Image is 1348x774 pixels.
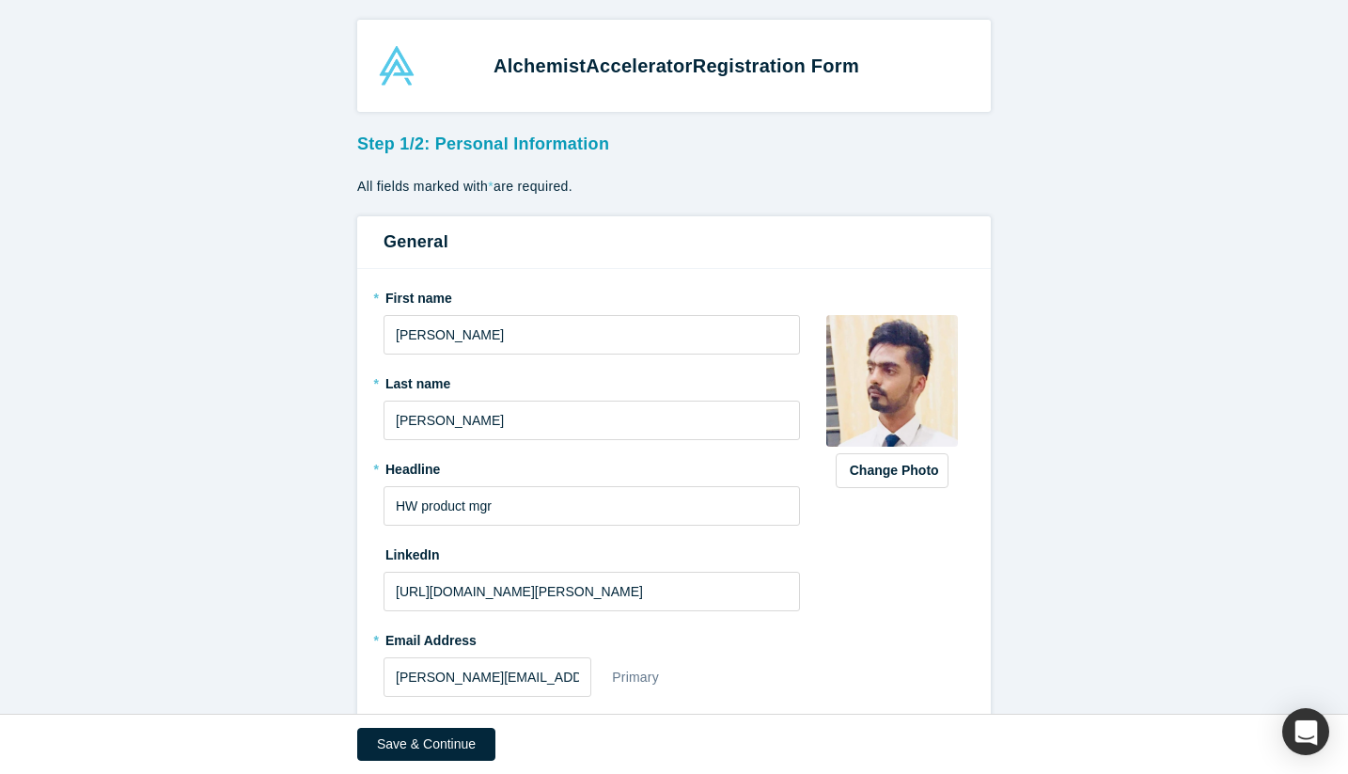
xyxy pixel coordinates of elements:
p: All fields marked with are required. [357,177,991,197]
button: Change Photo [836,453,948,488]
strong: Alchemist Registration Form [494,55,859,76]
span: Accelerator [586,55,692,76]
button: Save & Continue [357,728,495,761]
h3: General [384,229,964,255]
div: Primary [611,661,660,694]
input: Partner, CEO [384,486,800,526]
label: Headline [384,453,800,480]
label: Last name [384,368,800,394]
img: Profile user default [826,315,958,447]
img: Alchemist Accelerator Logo [377,46,416,86]
label: Email Address [384,624,477,651]
label: First name [384,282,800,308]
h3: Step 1/2: Personal Information [357,125,991,157]
label: LinkedIn [384,539,440,565]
